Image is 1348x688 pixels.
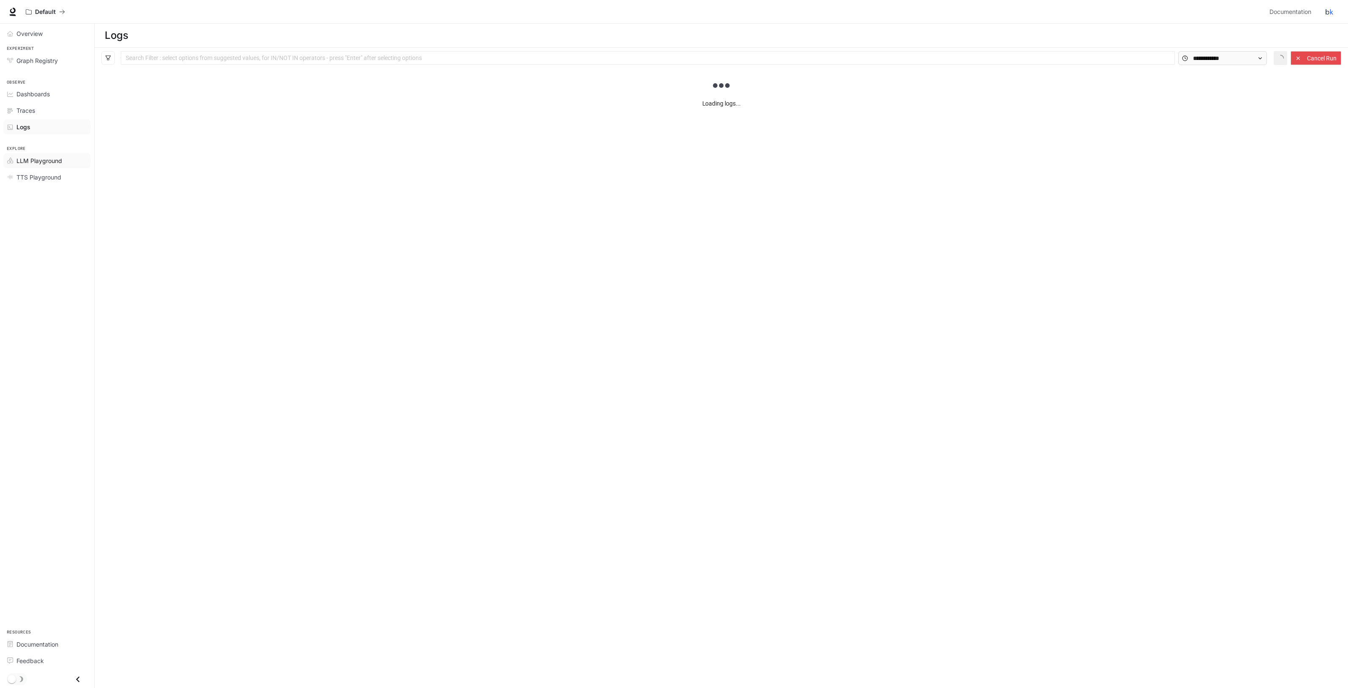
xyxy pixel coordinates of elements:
[3,87,91,101] a: Dashboards
[22,3,69,20] button: All workspaces
[105,27,128,44] h1: Logs
[16,90,50,98] span: Dashboards
[1307,54,1337,63] span: Cancel Run
[16,156,62,165] span: LLM Playground
[3,653,91,668] a: Feedback
[35,8,56,16] p: Default
[3,153,91,168] a: LLM Playground
[8,674,16,683] span: Dark mode toggle
[3,53,91,68] a: Graph Registry
[702,99,741,108] article: Loading logs...
[1291,51,1341,65] button: Cancel Run
[16,656,44,665] span: Feedback
[1324,6,1335,18] img: User avatar
[16,122,30,131] span: Logs
[3,103,91,118] a: Traces
[68,671,87,688] button: Close drawer
[101,51,115,65] button: filter
[1277,55,1284,62] span: loading
[3,170,91,185] a: TTS Playground
[1266,3,1318,20] a: Documentation
[1321,3,1338,20] button: User avatar
[16,173,61,182] span: TTS Playground
[16,56,58,65] span: Graph Registry
[16,106,35,115] span: Traces
[16,29,43,38] span: Overview
[3,637,91,652] a: Documentation
[16,640,58,649] span: Documentation
[3,26,91,41] a: Overview
[1269,7,1311,17] span: Documentation
[105,55,111,61] span: filter
[3,120,91,134] a: Logs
